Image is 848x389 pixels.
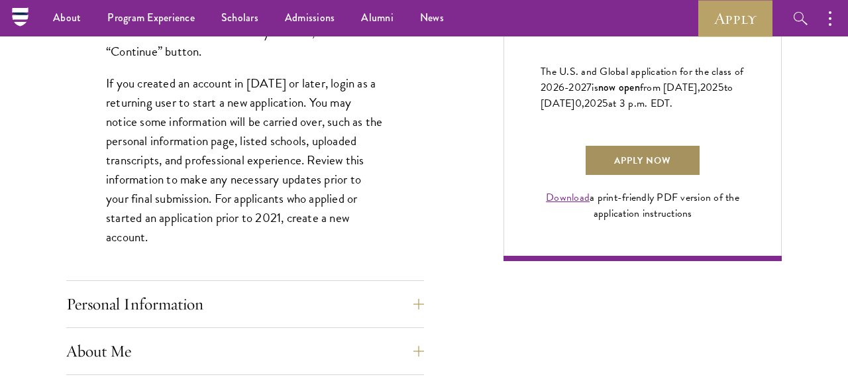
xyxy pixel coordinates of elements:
div: a print-friendly PDF version of the application instructions [541,190,745,221]
span: 5 [718,80,724,95]
span: 7 [586,80,592,95]
span: 0 [575,95,582,111]
button: About Me [66,335,424,367]
span: 202 [700,80,718,95]
span: The U.S. and Global application for the class of 202 [541,64,743,95]
span: -202 [564,80,586,95]
span: 202 [584,95,602,111]
span: 6 [558,80,564,95]
span: at 3 p.m. EDT. [608,95,673,111]
a: Apply Now [584,144,701,176]
span: to [DATE] [541,80,733,111]
span: from [DATE], [640,80,700,95]
span: , [582,95,584,111]
button: Personal Information [66,288,424,320]
span: is [592,80,598,95]
span: 5 [602,95,608,111]
span: now open [598,80,640,95]
a: Download [546,190,590,205]
p: If you created an account in [DATE] or later, login as a returning user to start a new applicatio... [106,74,384,247]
